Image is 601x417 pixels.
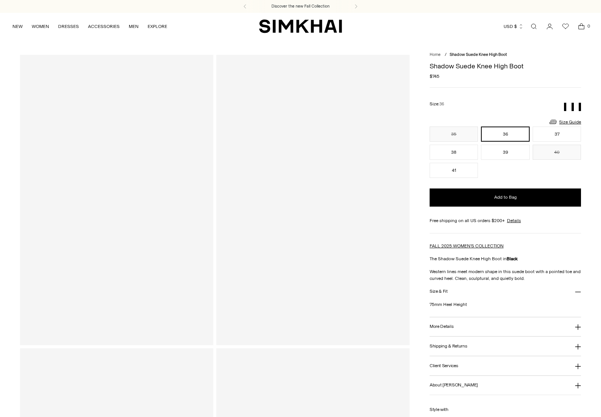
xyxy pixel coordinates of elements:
button: Add to Bag [430,188,581,207]
a: Discover the new Fall Collection [271,3,330,9]
h3: About [PERSON_NAME] [430,383,478,388]
nav: breadcrumbs [430,52,581,58]
a: FALL 2025 WOMEN'S COLLECTION [430,243,504,249]
a: SIMKHAI [259,19,342,34]
a: DRESSES [58,18,79,35]
div: Free shipping on all US orders $200+ [430,217,581,224]
p: The Shadow Suede Knee High Boot in [430,255,581,262]
span: 0 [585,23,592,29]
p: Western lines meet modern shape in this suede boot with a pointed toe and curved heel. Clean, scu... [430,268,581,282]
button: Size & Fit [430,282,581,301]
a: Go to the account page [542,19,557,34]
button: 35 [430,127,478,142]
a: NEW [12,18,23,35]
button: 37 [533,127,581,142]
button: 41 [430,163,478,178]
a: MEN [129,18,139,35]
a: Open cart modal [574,19,589,34]
div: / [445,52,447,58]
a: Size Guide [549,117,581,127]
button: 40 [533,145,581,160]
span: 36 [439,102,444,107]
button: 39 [481,145,530,160]
span: Shadow Suede Knee High Boot [450,52,507,57]
h3: More Details [430,324,453,329]
strong: Black [507,256,518,261]
button: 36 [481,127,530,142]
button: Client Services [430,356,581,375]
a: Shadow Suede Knee High Boot [216,55,410,345]
button: USD $ [504,18,524,35]
a: Open search modal [526,19,541,34]
h1: Shadow Suede Knee High Boot [430,63,581,69]
a: WOMEN [32,18,49,35]
button: 38 [430,145,478,160]
a: Home [430,52,441,57]
a: Details [507,217,521,224]
h3: Client Services [430,363,458,368]
h6: Style with [430,407,581,412]
button: Shipping & Returns [430,337,581,356]
span: $745 [430,73,439,80]
label: Size: [430,100,444,108]
span: Add to Bag [494,194,517,201]
button: More Details [430,317,581,337]
a: Shadow Suede Knee High Boot [20,55,213,345]
a: EXPLORE [148,18,167,35]
a: Wishlist [558,19,573,34]
h3: Size & Fit [430,289,448,294]
h3: Shipping & Returns [430,344,467,349]
p: 75mm Heel Height [430,301,581,308]
a: ACCESSORIES [88,18,120,35]
button: About [PERSON_NAME] [430,376,581,395]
